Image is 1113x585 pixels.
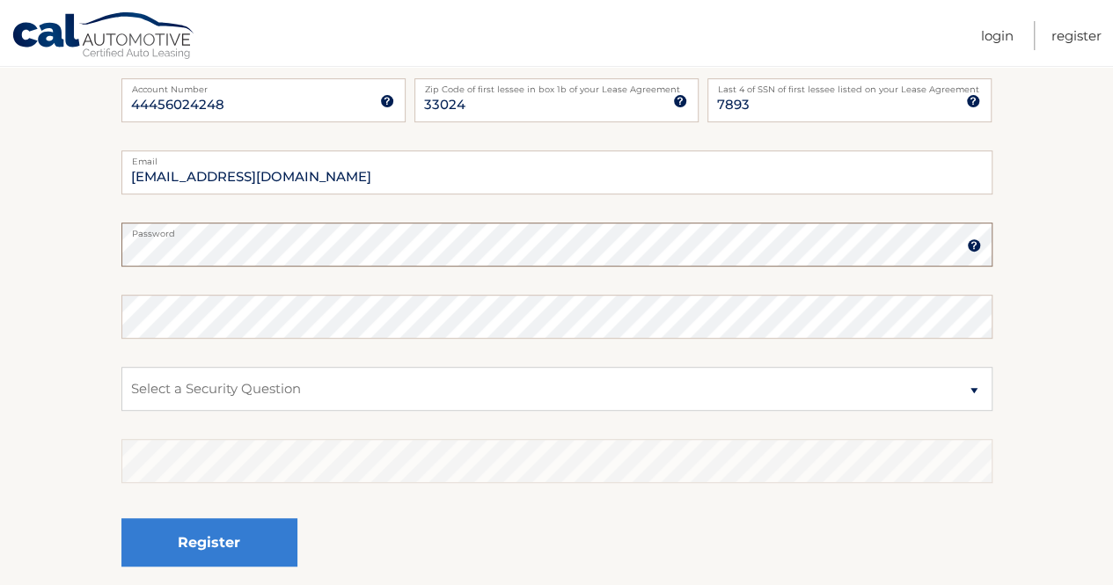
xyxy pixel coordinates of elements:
[707,78,992,122] input: SSN or EIN (last 4 digits only)
[121,223,992,237] label: Password
[121,78,406,122] input: Account Number
[121,518,297,567] button: Register
[121,150,992,194] input: Email
[981,21,1014,50] a: Login
[967,238,981,252] img: tooltip.svg
[380,94,394,108] img: tooltip.svg
[966,94,980,108] img: tooltip.svg
[121,78,406,92] label: Account Number
[1051,21,1102,50] a: Register
[673,94,687,108] img: tooltip.svg
[414,78,699,122] input: Zip Code
[414,78,699,92] label: Zip Code of first lessee in box 1b of your Lease Agreement
[121,150,992,165] label: Email
[11,11,196,62] a: Cal Automotive
[707,78,992,92] label: Last 4 of SSN of first lessee listed on your Lease Agreement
